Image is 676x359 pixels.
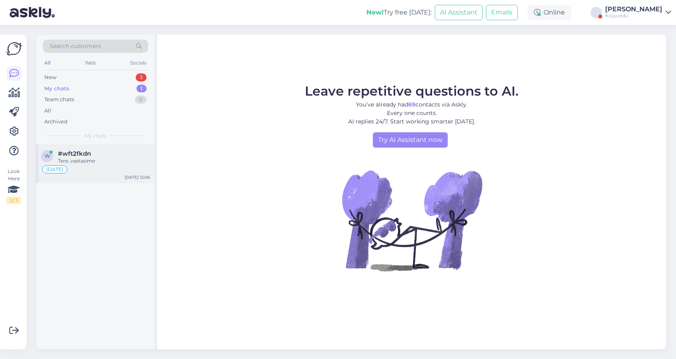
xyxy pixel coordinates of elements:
span: Search customers [50,42,101,50]
div: 1 [136,85,147,93]
img: No Chat active [339,148,484,293]
img: Askly Logo [6,41,22,56]
p: You’ve already had contacts via Askly. Every one counts. AI replies 24/7. Start working smarter [... [305,100,519,126]
div: New [44,73,56,81]
b: New! [366,8,384,16]
div: 2 / 3 [6,197,21,204]
span: [DATE] [46,167,63,172]
div: All [44,107,51,115]
span: Leave repetitive questions to AI. [305,83,519,99]
div: Kojuvedu [605,13,662,19]
div: Look Here [6,168,21,204]
button: Emails [486,5,518,20]
span: My chats [85,132,106,140]
div: Try free [DATE]: [366,8,432,17]
div: 0 [135,96,147,104]
div: Team chats [44,96,74,104]
div: Online [527,5,571,20]
button: AI Assistant [435,5,483,20]
b: 69 [408,101,416,108]
div: All [43,58,52,68]
div: 3 [136,73,147,81]
span: #wft2fkdn [58,150,91,157]
div: Archived [44,118,68,126]
a: [PERSON_NAME]Kojuvedu [605,6,671,19]
div: [DATE] 12:06 [125,174,150,180]
div: [PERSON_NAME] [605,6,662,13]
span: w [45,153,50,159]
div: Web [83,58,97,68]
div: Tere, vastasime [58,157,150,165]
a: Try AI Assistant now [373,132,448,148]
div: My chats [44,85,69,93]
div: Socials [128,58,148,68]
